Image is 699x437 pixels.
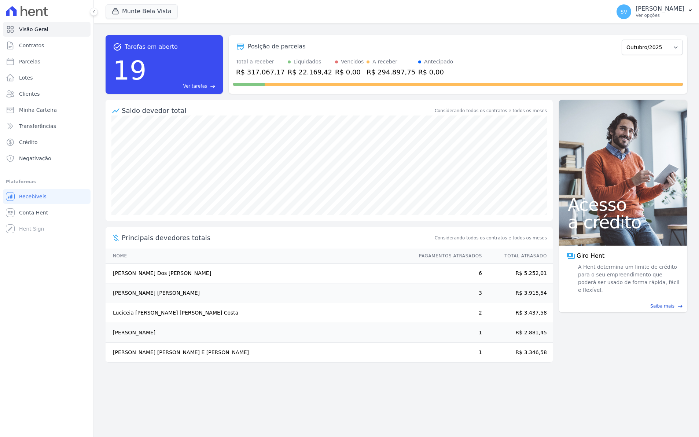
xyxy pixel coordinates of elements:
td: R$ 3.346,58 [482,343,553,363]
span: A Hent determina um limite de crédito para o seu empreendimento que poderá ser usado de forma ráp... [577,263,680,294]
span: Visão Geral [19,26,48,33]
div: Saldo devedor total [122,106,433,115]
span: task_alt [113,43,122,51]
th: Nome [106,249,412,264]
td: 3 [412,283,482,303]
span: Recebíveis [19,193,47,200]
div: R$ 317.067,17 [236,67,285,77]
a: Conta Hent [3,205,91,220]
div: R$ 294.897,75 [367,67,415,77]
td: Luciceia [PERSON_NAME] [PERSON_NAME] Costa [106,303,412,323]
div: R$ 22.169,42 [288,67,332,77]
div: 19 [113,51,147,89]
button: Munte Bela Vista [106,4,178,18]
a: Crédito [3,135,91,150]
div: Posição de parcelas [248,42,306,51]
a: Clientes [3,87,91,101]
div: A receber [372,58,397,66]
span: Saiba mais [650,303,674,309]
span: Lotes [19,74,33,81]
span: east [210,84,216,89]
td: [PERSON_NAME] [106,323,412,343]
td: 1 [412,323,482,343]
a: Minha Carteira [3,103,91,117]
span: Considerando todos os contratos e todos os meses [435,235,547,241]
td: R$ 2.881,45 [482,323,553,343]
span: Crédito [19,139,38,146]
a: Negativação [3,151,91,166]
span: Parcelas [19,58,40,65]
span: a crédito [568,213,678,231]
span: Giro Hent [577,251,604,260]
p: Ver opções [636,12,684,18]
td: 1 [412,343,482,363]
span: Minha Carteira [19,106,57,114]
span: Conta Hent [19,209,48,216]
td: R$ 3.915,54 [482,283,553,303]
div: Liquidados [294,58,321,66]
div: Considerando todos os contratos e todos os meses [435,107,547,114]
td: [PERSON_NAME] [PERSON_NAME] [106,283,412,303]
span: Ver tarefas [183,83,207,89]
div: R$ 0,00 [335,67,364,77]
td: R$ 3.437,58 [482,303,553,323]
td: [PERSON_NAME] [PERSON_NAME] E [PERSON_NAME] [106,343,412,363]
a: Recebíveis [3,189,91,204]
div: Vencidos [341,58,364,66]
th: Pagamentos Atrasados [412,249,482,264]
span: Acesso [568,196,678,213]
a: Contratos [3,38,91,53]
a: Ver tarefas east [150,83,216,89]
p: [PERSON_NAME] [636,5,684,12]
td: [PERSON_NAME] Dos [PERSON_NAME] [106,264,412,283]
th: Total Atrasado [482,249,553,264]
td: R$ 5.252,01 [482,264,553,283]
div: Plataformas [6,177,88,186]
div: R$ 0,00 [418,67,453,77]
a: Visão Geral [3,22,91,37]
div: Total a receber [236,58,285,66]
a: Parcelas [3,54,91,69]
a: Transferências [3,119,91,133]
span: Tarefas em aberto [125,43,178,51]
span: Clientes [19,90,40,98]
div: Antecipado [424,58,453,66]
td: 6 [412,264,482,283]
span: Principais devedores totais [122,233,433,243]
span: SV [621,9,627,14]
span: Transferências [19,122,56,130]
span: Contratos [19,42,44,49]
span: east [677,304,683,309]
a: Saiba mais east [563,303,683,309]
td: 2 [412,303,482,323]
button: SV [PERSON_NAME] Ver opções [611,1,699,22]
span: Negativação [19,155,51,162]
a: Lotes [3,70,91,85]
